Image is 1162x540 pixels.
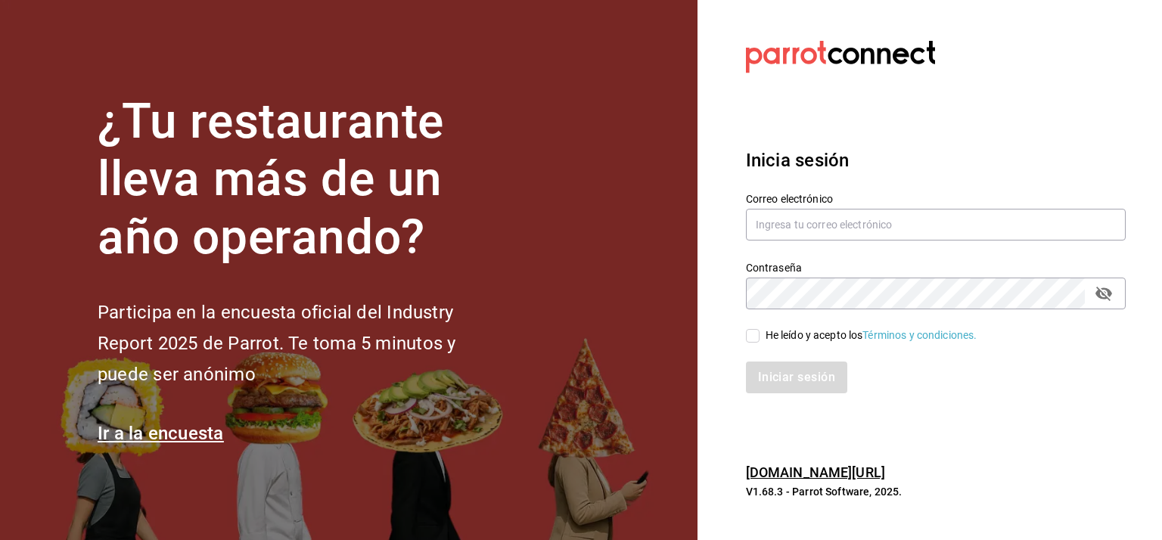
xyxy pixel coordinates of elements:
[766,327,977,343] div: He leído y acepto los
[746,464,885,480] a: [DOMAIN_NAME][URL]
[98,297,506,389] h2: Participa en la encuesta oficial del Industry Report 2025 de Parrot. Te toma 5 minutos y puede se...
[746,484,1126,499] p: V1.68.3 - Parrot Software, 2025.
[746,209,1126,241] input: Ingresa tu correo electrónico
[746,262,1126,272] label: Contraseña
[862,329,977,341] a: Términos y condiciones.
[98,423,224,444] a: Ir a la encuesta
[746,193,1126,203] label: Correo electrónico
[98,93,506,267] h1: ¿Tu restaurante lleva más de un año operando?
[1091,281,1117,306] button: passwordField
[746,147,1126,174] h3: Inicia sesión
